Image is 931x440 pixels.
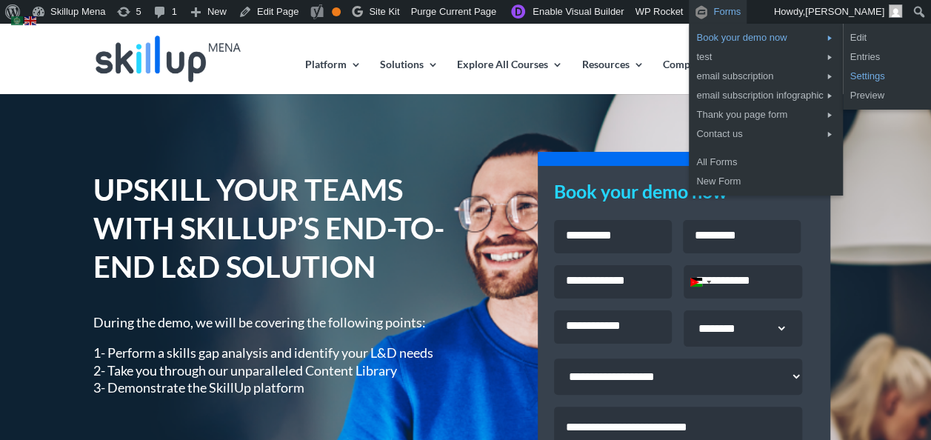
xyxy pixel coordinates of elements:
[805,6,884,17] span: [PERSON_NAME]
[554,182,814,208] h3: Book your demo now
[689,86,842,105] a: email subscription infographic
[684,280,931,440] iframe: Chat Widget
[93,170,445,293] h1: UPSKILL YOUR TEAMS WITH SKILLUP’S END-TO-END L&D SOLUTION
[24,11,38,27] a: English
[332,7,341,16] div: OK
[93,344,445,396] p: 1- Perform a skills gap analysis and identify your L&D needs 2- Take you through our unparalleled...
[380,59,438,94] a: Solutions
[24,16,36,25] img: en
[11,11,24,27] a: Arabic
[689,172,842,191] a: New Form
[689,153,842,172] a: All Forms
[689,28,842,47] a: Book your demo now
[689,105,842,124] a: Thank you page form
[457,59,563,94] a: Explore All Courses
[662,59,721,94] a: Company
[689,124,842,144] a: Contact us
[581,59,644,94] a: Resources
[689,47,842,67] a: test
[684,266,715,298] button: Selected country
[689,67,842,86] a: email subscription
[96,36,241,82] img: Skillup Mena
[369,6,399,17] span: Site Kit
[93,314,445,397] div: During the demo, we will be covering the following points:
[11,16,23,25] img: ar
[305,59,361,94] a: Platform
